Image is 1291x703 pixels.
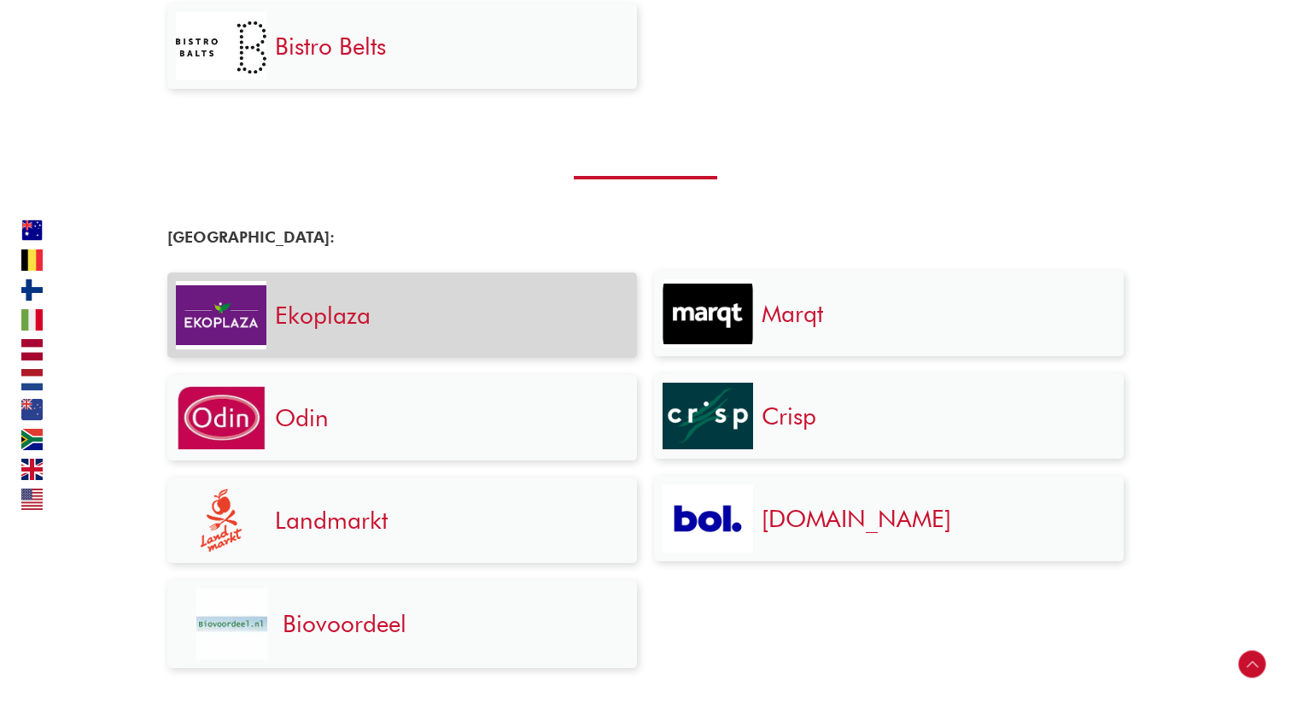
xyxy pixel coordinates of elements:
a: Landmarkt [275,506,388,535]
h4: [GEOGRAPHIC_DATA]: [167,228,637,247]
a: Odin [275,403,329,432]
a: [DOMAIN_NAME] [762,504,951,533]
a: Biovoordeel [283,609,406,638]
a: Bistro Belts [275,32,386,61]
a: Ekoplaza [275,301,371,330]
a: Crisp [762,401,816,431]
a: Marqt [762,299,823,328]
